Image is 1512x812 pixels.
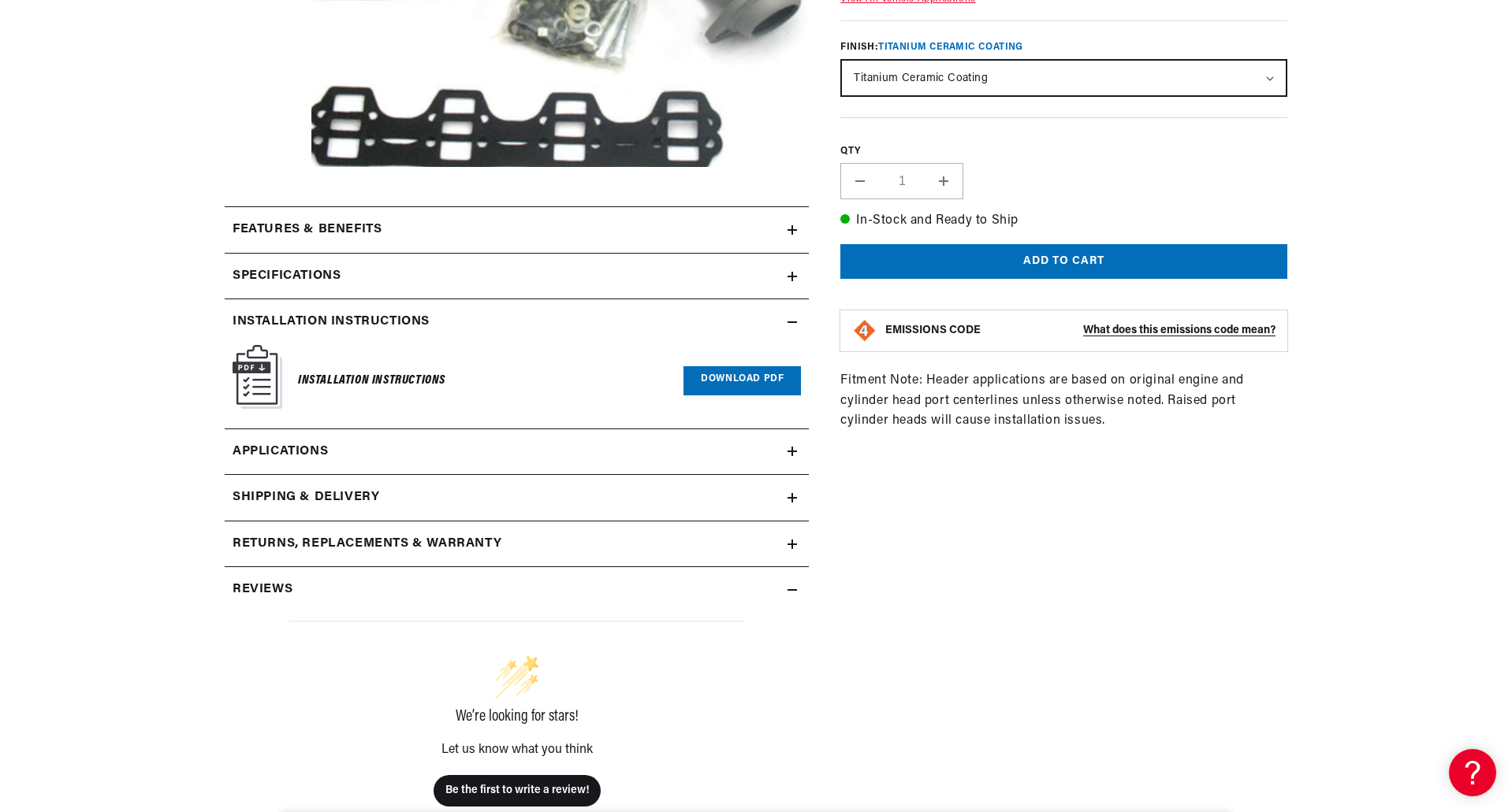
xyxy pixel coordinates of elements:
[225,254,809,299] summary: Specifications
[225,521,809,567] summary: Returns, Replacements & Warranty
[225,475,809,521] summary: Shipping & Delivery
[225,567,809,613] summary: Reviews
[225,207,809,253] summary: Features & Benefits
[289,709,744,725] div: We’re looking for stars!
[683,366,801,395] a: Download PDF
[233,220,382,240] h2: Features & Benefits
[233,266,341,287] h2: Specifications
[233,534,501,554] h2: Returns, Replacements & Warranty
[225,429,809,476] a: Applications
[233,312,430,332] h2: Installation instructions
[298,370,445,391] h6: Installation Instructions
[233,580,292,600] h2: Reviews
[233,442,328,462] span: Applications
[434,775,601,806] button: Be the first to write a review!
[1083,325,1276,337] strong: What does this emissions code mean?
[233,345,282,409] img: Instruction Manual
[885,324,1276,339] button: EMISSIONS CODEWhat does this emissions code mean?
[878,43,1023,53] span: Titanium Ceramic Coating
[840,41,1287,55] label: Finish:
[852,319,877,344] img: Emissions code
[840,211,1287,232] p: In-Stock and Ready to Ship
[289,743,744,756] div: Let us know what you think
[233,488,379,508] h2: Shipping & Delivery
[840,244,1287,280] button: Add to cart
[225,299,809,345] summary: Installation instructions
[840,146,1287,159] label: QTY
[885,325,981,337] strong: EMISSIONS CODE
